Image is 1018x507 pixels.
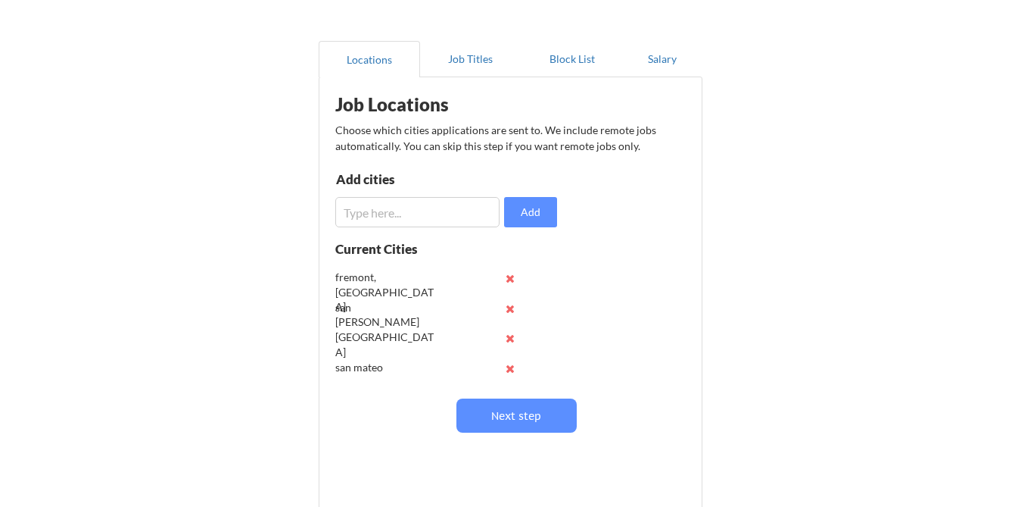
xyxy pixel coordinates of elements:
[335,95,526,114] div: Job Locations
[420,41,521,77] button: Job Titles
[623,41,702,77] button: Salary
[335,300,434,330] div: san [PERSON_NAME]
[335,270,434,315] div: fremont, [GEOGRAPHIC_DATA]
[504,197,557,227] button: Add
[335,330,434,359] div: [GEOGRAPHIC_DATA]
[335,360,434,375] div: san mateo
[335,197,500,227] input: Type here...
[336,173,493,186] div: Add cities
[319,41,420,77] button: Locations
[335,122,683,154] div: Choose which cities applications are sent to. We include remote jobs automatically. You can skip ...
[521,41,623,77] button: Block List
[456,399,577,433] button: Next step
[335,243,450,255] div: Current Cities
